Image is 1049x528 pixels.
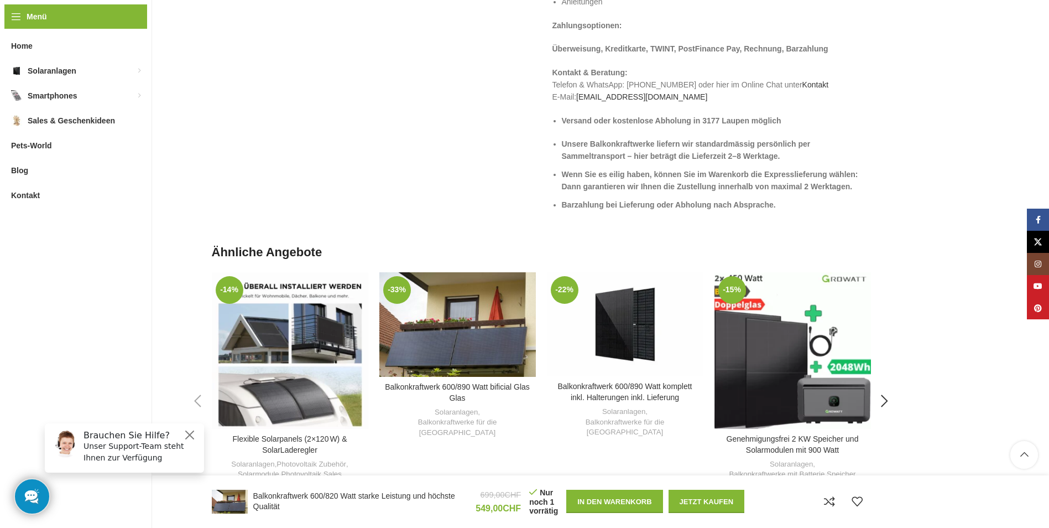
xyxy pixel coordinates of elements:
[11,65,22,76] img: Solaranlagen
[11,115,22,126] img: Sales & Geschenkideen
[1027,209,1049,231] a: Facebook Social Link
[11,136,52,156] span: Pets-World
[562,170,858,191] strong: Wenn Sie es eilig haben, können Sie im Warenkorb die Expresslieferung wählen: Dann garantieren wi...
[385,417,530,438] a: Balkonkraftwerke für die [GEOGRAPHIC_DATA]
[11,185,40,205] span: Kontakt
[147,14,160,27] button: Close
[552,407,698,438] div: ,
[871,387,899,415] div: Next slide
[566,490,662,513] button: In den Warenkorb
[216,276,243,304] span: -14%
[552,44,828,53] strong: Überweisung, Kreditkarte, TWINT, PostFinance Pay, Rechnung, Barzahlung
[383,276,411,304] span: -33%
[231,459,274,470] a: Solaranlagen
[217,459,363,480] div: , , , ,
[11,90,22,101] img: Smartphones
[253,491,468,513] h4: Balkonkraftwerk 600/820 Watt starke Leistung und höchste Qualität
[1027,275,1049,297] a: YouTube Social Link
[562,200,776,209] strong: Barzahlung bei Lieferung oder Abholung nach Absprache.
[476,504,521,513] bdi: 549,00
[481,490,521,499] bdi: 699,00
[11,36,33,56] span: Home
[1010,441,1038,469] a: Scroll to top button
[233,434,347,454] a: Flexible Solarpanels (2×120 W) & SolarLaderegler
[28,111,115,131] span: Sales & Geschenkideen
[718,276,746,304] span: -15%
[529,488,558,516] p: Nur noch 1 vorrätig
[184,387,212,415] div: Previous slide
[669,490,745,513] button: Jetzt kaufen
[11,161,28,180] span: Blog
[1027,297,1049,319] a: Pinterest Social Link
[562,116,781,125] strong: Versand oder kostenlose Abholung in 3177 Laupen möglich
[48,15,161,26] h6: Brauchen Sie Hilfe?
[212,244,322,261] span: Ähnliche Angebote
[547,272,703,376] a: Balkonkraftwerk 600/890 Watt komplett inkl. Halterungen inkl. Lieferung
[770,459,813,470] a: Solaranlagen
[720,459,865,480] div: ,
[552,68,628,77] strong: Kontakt & Beratung:
[602,407,645,417] a: Solaranlagen
[503,504,521,513] span: CHF
[1027,253,1049,275] a: Instagram Social Link
[505,490,521,499] span: CHF
[802,80,828,89] a: Kontakt
[562,139,811,161] strong: Unsere Balkonkraftwerke liefern wir standardmässig persönlich per Sammeltransport – hier beträgt ...
[552,66,871,103] p: Telefon & WhatsApp: [PHONE_NUMBER] oder hier im Online Chat unter E-Mail:
[557,382,692,402] a: Balkonkraftwerk 600/890 Watt komplett inkl. Halterungen inkl. Lieferung
[385,382,530,402] a: Balkonkraftwerk 600/890 Watt bificial Glas Glas
[27,11,47,23] span: Menü
[323,469,342,480] a: Sales
[28,86,77,106] span: Smartphones
[727,434,859,454] a: Genehmigungsfrei 2 KW Speicher und Solarmodulen mit 900 Watt
[576,92,707,101] a: [EMAIL_ADDRESS][DOMAIN_NAME]
[276,459,346,470] a: Photovoltaik Zubehör
[729,469,855,480] a: Balkonkraftwerke mit Batterie Speicher
[714,272,871,429] a: Genehmigungsfrei 2 KW Speicher und Solarmodulen mit 900 Watt
[379,272,536,377] a: Balkonkraftwerk 600/890 Watt bificial Glas Glas
[552,21,622,30] strong: Zahlungsoptionen:
[212,490,248,514] img: Balkonkraftwerke für die Schweiz2_XL
[238,469,279,480] a: Solarmodule
[385,407,530,438] div: ,
[1027,231,1049,253] a: X Social Link
[212,272,368,429] a: Flexible Solarpanels (2×120 W) & SolarLaderegler
[551,276,578,304] span: -22%
[48,26,161,49] p: Unser Support-Team steht Ihnen zur Verfügung
[552,417,698,438] a: Balkonkraftwerke für die [GEOGRAPHIC_DATA]
[435,407,478,418] a: Solaranlagen
[28,61,76,81] span: Solaranlagen
[281,469,321,480] a: Photovoltaik
[15,15,43,43] img: Customer service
